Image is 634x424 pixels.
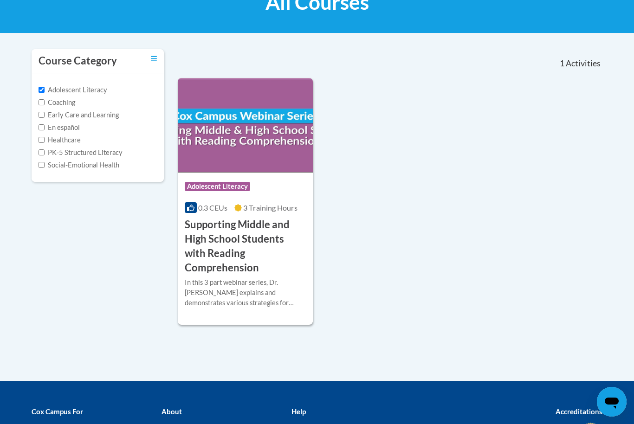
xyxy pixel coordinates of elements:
[39,124,45,130] input: Checkbox for Options
[198,203,227,212] span: 0.3 CEUs
[39,110,119,120] label: Early Care and Learning
[39,112,45,118] input: Checkbox for Options
[39,137,45,143] input: Checkbox for Options
[39,87,45,93] input: Checkbox for Options
[39,54,117,68] h3: Course Category
[39,122,80,133] label: En español
[39,160,119,170] label: Social-Emotional Health
[39,97,75,108] label: Coaching
[39,162,45,168] input: Checkbox for Options
[185,277,306,308] div: In this 3 part webinar series, Dr. [PERSON_NAME] explains and demonstrates various strategies for...
[178,78,313,173] img: Course Logo
[32,407,83,416] b: Cox Campus For
[291,407,306,416] b: Help
[151,54,157,64] a: Toggle collapse
[185,218,306,275] h3: Supporting Middle and High School Students with Reading Comprehension
[162,407,182,416] b: About
[597,387,627,417] iframe: Button to launch messaging window
[556,407,602,416] b: Accreditations
[185,182,250,191] span: Adolescent Literacy
[39,99,45,105] input: Checkbox for Options
[39,148,123,158] label: PK-5 Structured Literacy
[39,85,107,95] label: Adolescent Literacy
[39,135,81,145] label: Healthcare
[243,203,298,212] span: 3 Training Hours
[178,78,313,325] a: Course LogoAdolescent Literacy0.3 CEUs3 Training Hours Supporting Middle and High School Students...
[566,58,601,69] span: Activities
[39,149,45,155] input: Checkbox for Options
[560,58,564,69] span: 1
